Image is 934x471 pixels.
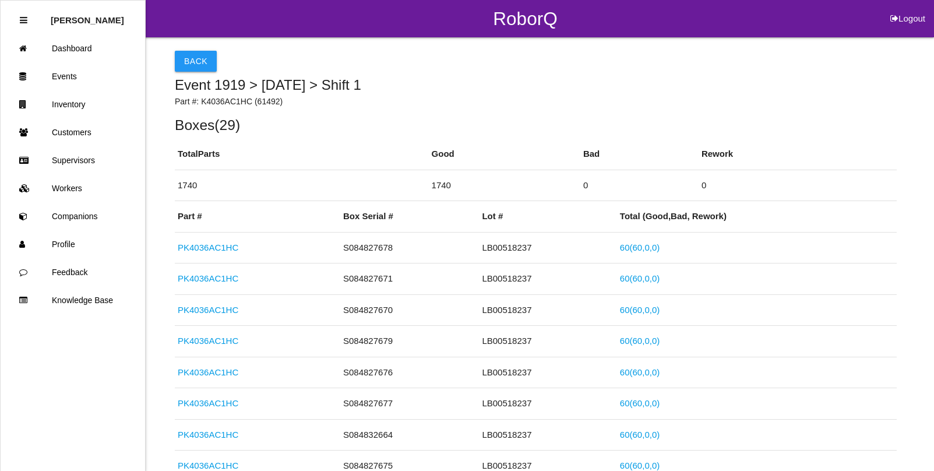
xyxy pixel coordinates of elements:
[620,336,660,346] a: 60(60,0,0)
[1,34,145,62] a: Dashboard
[479,263,616,295] td: LB00518237
[1,202,145,230] a: Companions
[620,367,660,377] a: 60(60,0,0)
[340,419,479,451] td: S084832664
[340,232,479,263] td: S084827678
[178,242,238,252] a: PK4036AC1HC
[620,273,660,283] a: 60(60,0,0)
[1,90,145,118] a: Inventory
[580,139,699,170] th: Bad
[1,286,145,314] a: Knowledge Base
[1,62,145,90] a: Events
[580,170,699,201] td: 0
[620,305,660,315] a: 60(60,0,0)
[699,139,897,170] th: Rework
[178,461,238,470] a: PK4036AC1HC
[175,170,429,201] td: 1740
[699,170,897,201] td: 0
[429,139,580,170] th: Good
[479,326,616,357] td: LB00518237
[340,263,479,295] td: S084827671
[340,357,479,388] td: S084827676
[479,232,616,263] td: LB00518237
[617,201,897,232] th: Total ( Good , Bad , Rework)
[620,242,660,252] a: 60(60,0,0)
[175,139,429,170] th: Total Parts
[51,6,124,25] p: Rosie Blandino
[340,388,479,420] td: S084827677
[175,51,217,72] button: Back
[340,294,479,326] td: S084827670
[620,398,660,408] a: 60(60,0,0)
[340,326,479,357] td: S084827679
[178,367,238,377] a: PK4036AC1HC
[479,201,616,232] th: Lot #
[479,388,616,420] td: LB00518237
[479,419,616,451] td: LB00518237
[175,96,897,108] p: Part #: K4036AC1HC (61492)
[1,118,145,146] a: Customers
[1,174,145,202] a: Workers
[178,430,238,440] a: PK4036AC1HC
[175,78,897,93] h5: Event 1919 > [DATE] > Shift 1
[1,230,145,258] a: Profile
[1,258,145,286] a: Feedback
[178,305,238,315] a: PK4036AC1HC
[178,273,238,283] a: PK4036AC1HC
[340,201,479,232] th: Box Serial #
[620,430,660,440] a: 60(60,0,0)
[175,117,897,133] h5: Boxes ( 29 )
[1,146,145,174] a: Supervisors
[479,357,616,388] td: LB00518237
[175,201,340,232] th: Part #
[479,294,616,326] td: LB00518237
[429,170,580,201] td: 1740
[178,336,238,346] a: PK4036AC1HC
[178,398,238,408] a: PK4036AC1HC
[20,6,27,34] div: Close
[620,461,660,470] a: 60(60,0,0)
